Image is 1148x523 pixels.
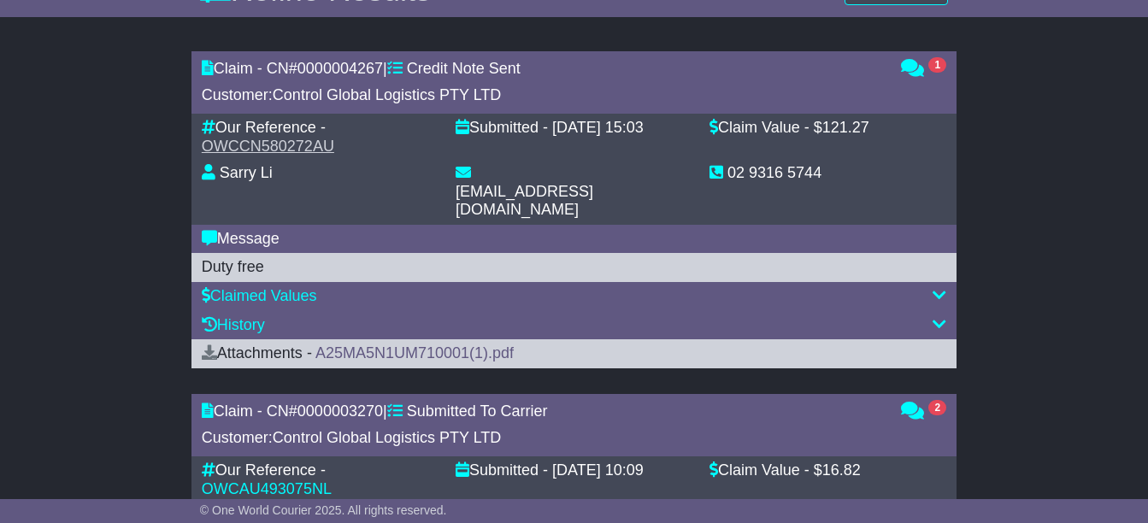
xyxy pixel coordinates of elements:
[552,461,644,480] div: [DATE] 10:09
[202,316,946,335] div: History
[202,316,265,333] a: History
[202,230,946,249] div: Message
[273,429,501,446] span: Control Global Logistics PTY LTD
[202,60,885,79] div: Claim - CN# |
[928,57,946,73] span: 1
[220,164,273,183] div: Sarry Li
[273,86,501,103] span: Control Global Logistics PTY LTD
[407,60,521,77] span: Credit Note Sent
[202,403,885,421] div: Claim - CN# |
[928,400,946,415] span: 2
[709,119,809,138] div: Claim Value -
[552,119,644,138] div: [DATE] 15:03
[202,119,326,138] div: Our Reference -
[456,461,548,480] div: Submitted -
[814,119,869,138] div: $121.27
[202,287,317,304] a: Claimed Values
[200,503,447,517] span: © One World Courier 2025. All rights reserved.
[901,403,946,420] a: 2
[456,183,692,220] div: [EMAIL_ADDRESS][DOMAIN_NAME]
[297,403,383,420] span: 0000003270
[202,429,885,448] div: Customer:
[407,403,548,420] span: Submitted To Carrier
[202,344,312,361] span: Attachments -
[814,461,861,480] div: $16.82
[901,60,946,77] a: 1
[456,119,548,138] div: Submitted -
[709,461,809,480] div: Claim Value -
[202,287,946,306] div: Claimed Values
[727,164,821,183] div: 02 9316 5744
[202,86,885,105] div: Customer:
[315,344,514,361] a: A25MA5N1UM710001(1).pdf
[202,138,334,155] a: OWCCN580272AU
[297,60,383,77] span: 0000004267
[202,480,332,497] a: OWCAU493075NL
[202,461,326,480] div: Our Reference -
[202,258,946,277] div: Duty free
